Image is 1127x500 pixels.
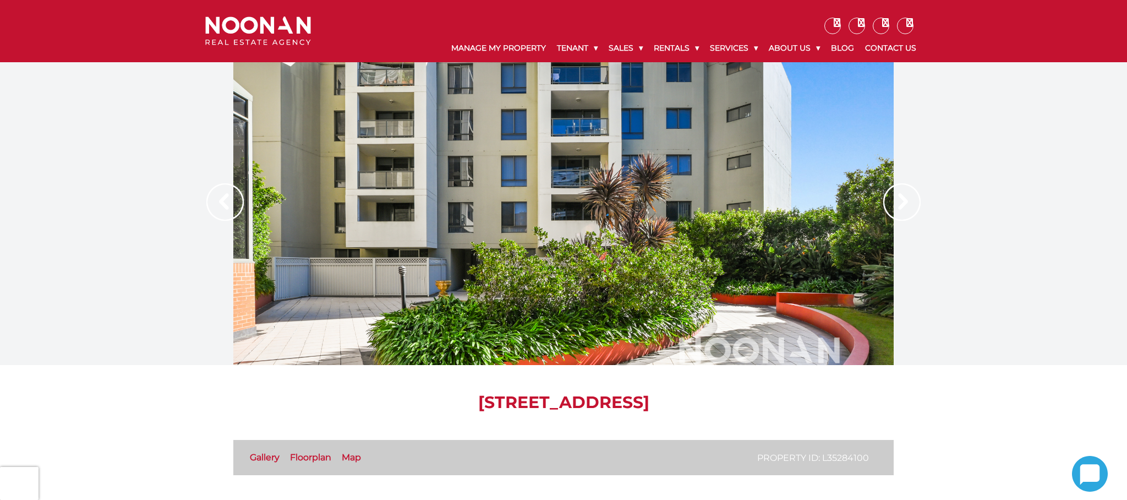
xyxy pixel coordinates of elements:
[825,34,860,62] a: Blog
[648,34,704,62] a: Rentals
[290,452,331,463] a: Floorplan
[603,34,648,62] a: Sales
[763,34,825,62] a: About Us
[757,451,869,465] p: Property ID: L35284100
[446,34,551,62] a: Manage My Property
[250,452,280,463] a: Gallery
[205,17,311,46] img: Noonan Real Estate Agency
[206,183,244,221] img: Arrow slider
[233,393,894,412] h1: [STREET_ADDRESS]
[551,34,603,62] a: Tenant
[704,34,763,62] a: Services
[883,183,921,221] img: Arrow slider
[860,34,922,62] a: Contact Us
[342,452,361,463] a: Map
